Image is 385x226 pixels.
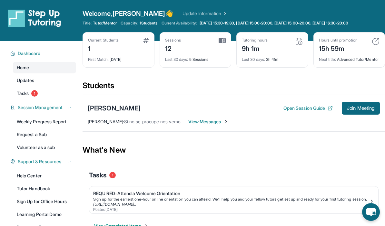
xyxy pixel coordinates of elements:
[13,116,76,127] a: Weekly Progress Report
[242,43,268,53] div: 9h 1m
[31,90,38,97] span: 1
[93,207,369,212] div: Posted [DATE]
[13,75,76,86] a: Updates
[242,53,303,62] div: 3h 41m
[188,118,229,125] span: View Messages
[83,80,385,95] div: Students
[88,119,124,124] span: [PERSON_NAME] :
[165,38,181,43] div: Sessions
[93,197,369,202] div: Sign up for the earliest one-hour online orientation you can attend! We’ll help you and your fell...
[242,38,268,43] div: Tutoring hours
[319,38,358,43] div: Hours until promotion
[8,9,61,27] img: logo
[93,21,117,26] span: Tutor/Mentor
[89,171,107,180] span: Tasks
[17,64,29,71] span: Home
[165,53,226,62] div: 5 Sessions
[15,50,72,57] button: Dashboard
[362,203,380,221] button: chat-button
[342,102,380,115] button: Join Meeting
[319,43,358,53] div: 15h 59m
[372,38,380,45] img: card
[319,57,336,62] span: Next title :
[15,104,72,111] button: Session Management
[295,38,303,45] img: card
[88,38,119,43] div: Current Students
[219,38,226,43] img: card
[17,77,35,84] span: Updates
[17,90,29,97] span: Tasks
[18,158,61,165] span: Support & Resources
[242,57,265,62] span: Last 30 days :
[83,136,385,164] div: What's New
[162,21,197,26] span: Current Availability:
[283,105,333,111] button: Open Session Guide
[124,119,204,124] span: Sí no se procupe nos vemos a las 3:30
[140,21,158,26] span: 1 Students
[221,10,228,17] img: Chevron Right
[13,183,76,194] a: Tutor Handbook
[88,57,109,62] span: First Match :
[93,190,369,197] div: REQUIRED: Attend a Welcome Orientation
[83,21,92,26] span: Title:
[88,43,119,53] div: 1
[13,88,76,99] a: Tasks1
[13,170,76,182] a: Help Center
[13,142,76,153] a: Volunteer as a sub
[13,62,76,73] a: Home
[319,53,380,62] div: Advanced Tutor/Mentor
[83,9,173,18] span: Welcome, [PERSON_NAME] 👋
[88,53,149,62] div: [DATE]
[121,21,138,26] span: Capacity:
[88,104,141,113] div: [PERSON_NAME]
[200,21,348,26] span: [DATE] 15:30-19:30, [DATE] 15:00-20:00, [DATE] 15:00-20:00, [DATE] 16:30-20:00
[89,186,378,213] a: REQUIRED: Attend a Welcome OrientationSign up for the earliest one-hour online orientation you ca...
[18,50,41,57] span: Dashboard
[15,158,72,165] button: Support & Resources
[18,104,63,111] span: Session Management
[347,106,375,110] span: Join Meeting
[93,202,136,207] a: [URL][DOMAIN_NAME]..
[198,21,350,26] a: [DATE] 15:30-19:30, [DATE] 15:00-20:00, [DATE] 15:00-20:00, [DATE] 16:30-20:00
[13,196,76,207] a: Sign Up for Office Hours
[165,57,188,62] span: Last 30 days :
[13,209,76,220] a: Learning Portal Demo
[223,119,229,124] img: Chevron-Right
[165,43,181,53] div: 12
[183,10,228,17] a: Update Information
[143,38,149,43] img: card
[109,172,116,178] span: 1
[13,129,76,140] a: Request a Sub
